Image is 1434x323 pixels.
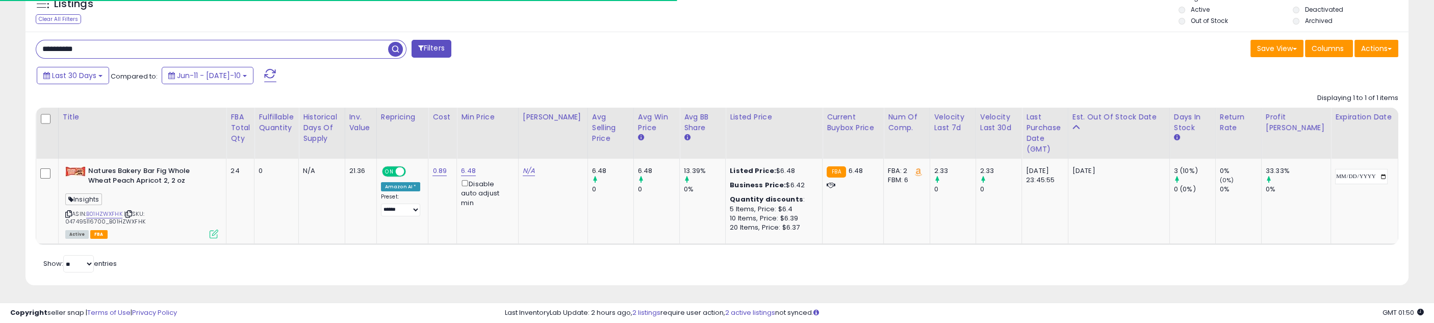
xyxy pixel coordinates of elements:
div: Avg BB Share [684,112,721,133]
div: Inv. value [349,112,372,133]
span: Show: entries [43,259,117,268]
b: Natures Bakery Bar Fig Whole Wheat Peach Apricot 2, 2 oz [88,166,212,188]
b: Quantity discounts [730,194,803,204]
div: 0 [934,185,976,194]
div: 6.48 [592,166,633,176]
div: N/A [303,166,337,176]
button: Filters [412,40,451,58]
div: Preset: [381,193,421,216]
div: Profit [PERSON_NAME] [1266,112,1326,133]
button: Columns [1305,40,1353,57]
th: CSV column name: cust_attr_1_Expiration date [1331,108,1398,159]
div: Current Buybox Price [827,112,879,133]
div: 10 Items, Price: $6.39 [730,214,814,223]
b: Listed Price: [730,166,776,176]
a: 2 listings [632,308,660,317]
a: B01HZWXFHK [86,210,122,218]
div: 13.39% [684,166,725,176]
button: Last 30 Days [37,67,109,84]
span: | SKU: 047495116700_B01HZWXFHK [65,210,145,225]
div: Displaying 1 to 1 of 1 items [1317,93,1398,103]
div: [DATE] 23:45:55 [1026,166,1060,185]
div: $6.48 [730,166,814,176]
div: FBA: 2 [888,166,921,176]
div: Num of Comp. [888,112,925,133]
span: 6.48 [849,166,863,176]
span: All listings currently available for purchase on Amazon [65,230,89,239]
span: Compared to: [111,71,158,81]
div: 5 Items, Price: $6.4 [730,205,814,214]
span: Jun-11 - [DATE]-10 [177,70,241,81]
p: [DATE] [1072,166,1162,176]
label: Deactivated [1305,5,1343,14]
a: Privacy Policy [132,308,177,317]
span: Last 30 Days [52,70,96,81]
div: [PERSON_NAME] [523,112,583,122]
div: 21.36 [349,166,369,176]
b: Business Price: [730,180,786,190]
div: 2.33 [934,166,976,176]
div: Repricing [381,112,424,122]
small: Days In Stock. [1174,133,1180,142]
small: Avg Win Price. [638,133,644,142]
div: Historical Days Of Supply [303,112,341,144]
small: FBA [827,166,846,178]
div: 0% [1220,166,1261,176]
div: 3 (10%) [1174,166,1215,176]
div: 0 [259,166,291,176]
div: Last InventoryLab Update: 2 hours ago, require user action, not synced. [505,308,1424,318]
a: 6.48 [461,166,476,176]
div: 0 [592,185,633,194]
button: Actions [1354,40,1398,57]
span: FBA [90,230,108,239]
div: Amazon AI * [381,182,421,191]
div: 24 [231,166,246,176]
span: Insights [65,193,102,205]
a: N/A [523,166,535,176]
div: Last Purchase Date (GMT) [1026,112,1064,155]
div: Avg Selling Price [592,112,629,144]
div: : [730,195,814,204]
label: Active [1191,5,1210,14]
span: OFF [404,167,421,176]
div: Disable auto adjust min [461,178,510,208]
button: Jun-11 - [DATE]-10 [162,67,253,84]
span: 2025-08-10 01:50 GMT [1382,308,1424,317]
div: 0 (0%) [1174,185,1215,194]
div: Avg Win Price [638,112,675,133]
div: Expiration date [1335,112,1394,122]
div: ASIN: [65,166,218,237]
span: ON [383,167,396,176]
label: Archived [1305,16,1333,25]
div: FBA Total Qty [231,112,250,144]
div: 0% [1266,185,1330,194]
div: 0% [684,185,725,194]
div: Clear All Filters [36,14,81,24]
div: FBM: 6 [888,176,921,185]
img: 41HEmNZsbhL._SL40_.jpg [65,166,86,177]
a: 0.89 [432,166,447,176]
div: Listed Price [730,112,818,122]
div: seller snap | | [10,308,177,318]
small: (0%) [1220,176,1234,184]
div: 6.48 [638,166,679,176]
a: 2 active listings [725,308,775,317]
small: Avg BB Share. [684,133,690,142]
div: Est. Out Of Stock Date [1072,112,1165,122]
label: Out of Stock [1191,16,1228,25]
a: Terms of Use [87,308,131,317]
div: 0 [980,185,1021,194]
div: Velocity Last 7d [934,112,971,133]
div: Velocity Last 30d [980,112,1017,133]
div: 0 [638,185,679,194]
div: Title [63,112,222,122]
div: 0% [1220,185,1261,194]
div: Days In Stock [1174,112,1211,133]
div: 20 Items, Price: $6.37 [730,223,814,232]
strong: Copyright [10,308,47,317]
div: Cost [432,112,452,122]
div: Fulfillable Quantity [259,112,294,133]
div: $6.42 [730,181,814,190]
div: 2.33 [980,166,1021,176]
div: Return Rate [1220,112,1257,133]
